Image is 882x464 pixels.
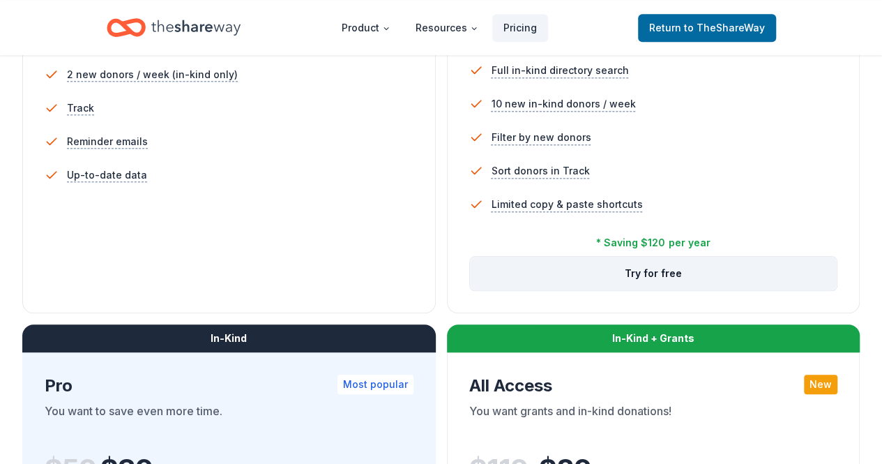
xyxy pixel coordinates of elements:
span: Return [649,20,765,36]
nav: Main [330,11,548,44]
div: New [804,375,837,394]
span: Sort donors in Track [492,163,590,179]
span: to TheShareWay [684,22,765,33]
div: All Access [469,375,838,397]
div: In-Kind [22,324,436,352]
div: Most popular [337,375,413,394]
span: 2 new donors / week (in-kind only) [67,66,238,83]
div: You want grants and in-kind donations! [469,403,838,442]
button: Resources [404,14,489,42]
div: You want to save even more time. [45,403,413,442]
span: Reminder emails [67,133,148,150]
span: Up-to-date data [67,167,147,184]
button: Try for free [470,257,837,290]
div: In-Kind + Grants [447,324,860,352]
a: Returnto TheShareWay [638,14,776,42]
span: Full in-kind directory search [492,62,629,79]
span: Track [67,100,94,117]
span: Filter by new donors [492,129,591,146]
div: * Saving $120 per year [596,234,710,251]
button: Product [330,14,402,42]
div: Pro [45,375,413,397]
span: 10 new in-kind donors / week [492,96,636,112]
span: Limited copy & paste shortcuts [492,196,643,213]
a: Pricing [492,14,548,42]
a: Home [107,11,241,44]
